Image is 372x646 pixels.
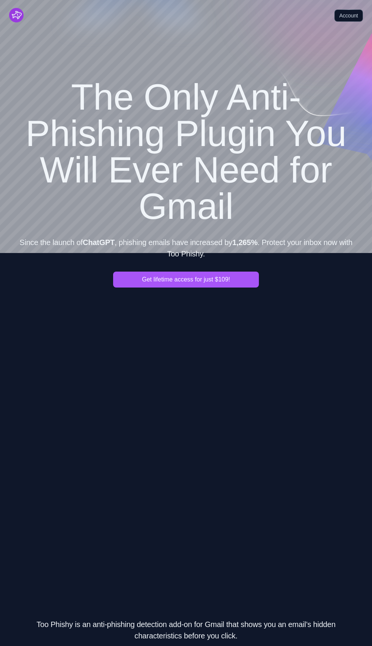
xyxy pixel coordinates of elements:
[232,238,258,247] b: 1,265%
[83,238,115,247] b: ChatGPT
[113,272,259,288] button: Get lifetime access for just $109!
[16,237,356,259] p: Since the launch of , phishing emails have increased by . Protect your inbox now with Too Phishy.
[16,79,356,225] h1: The Only Anti-Phishing Plugin You Will Ever Need for Gmail
[9,8,24,22] img: Stellar
[334,9,363,22] a: Account
[16,619,356,641] p: Too Phishy is an anti-phishing detection add-on for Gmail that shows you an email’s hidden charac...
[9,8,24,22] a: Cruip
[16,351,356,555] iframe: How it works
